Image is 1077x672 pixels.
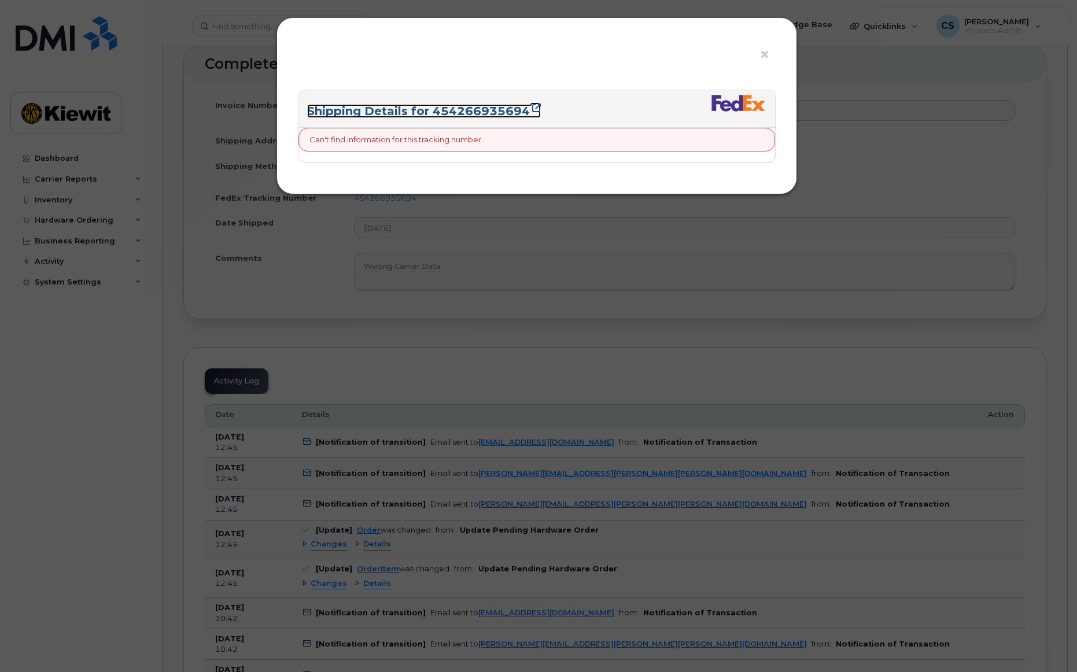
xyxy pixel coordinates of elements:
[759,44,770,65] span: ×
[711,94,766,112] img: fedex-bc01427081be8802e1fb5a1adb1132915e58a0589d7a9405a0dcbe1127be6add.png
[759,46,776,64] button: ×
[307,104,541,118] a: Shipping Details for 454266935694
[1027,622,1068,663] iframe: Messenger Launcher
[309,134,483,145] p: Can't find information for this tracking number.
